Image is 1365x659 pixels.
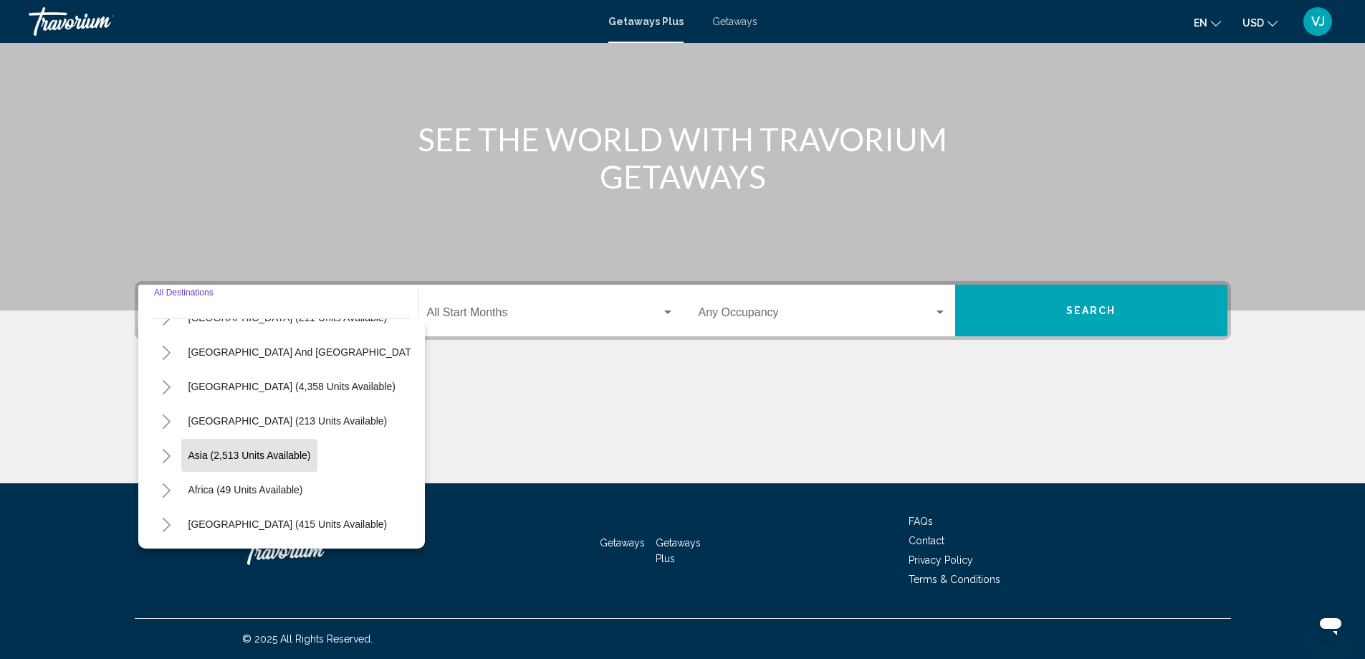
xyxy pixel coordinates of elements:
span: Africa (49 units available) [188,484,303,496]
a: Getaways [712,16,757,27]
a: Privacy Policy [909,554,973,566]
button: Toggle South America (4,358 units available) [153,372,181,401]
span: Asia (2,513 units available) [188,450,311,461]
a: Terms & Conditions [909,574,1000,585]
a: Travorium [29,7,594,36]
span: [GEOGRAPHIC_DATA] and [GEOGRAPHIC_DATA] (143 units available) [188,346,514,358]
div: Search widget [138,285,1227,336]
button: Asia (2,513 units available) [181,439,318,472]
button: [GEOGRAPHIC_DATA] (213 units available) [181,404,395,437]
button: Change language [1194,12,1221,33]
a: Contact [909,535,944,546]
button: [GEOGRAPHIC_DATA] (415 units available) [181,508,395,541]
a: Getaways Plus [608,16,684,27]
a: Travorium [242,529,385,572]
span: [GEOGRAPHIC_DATA] (213 units available) [188,415,388,427]
a: FAQs [909,516,933,527]
span: [GEOGRAPHIC_DATA] (415 units available) [188,518,388,530]
button: Search [955,285,1227,336]
button: Toggle Asia (2,513 units available) [153,441,181,470]
button: User Menu [1299,6,1336,37]
a: Getaways [600,537,645,549]
h1: SEE THE WORLD WITH TRAVORIUM GETAWAYS [414,120,952,195]
span: Search [1066,305,1116,317]
button: Toggle Central America (213 units available) [153,407,181,435]
span: © 2025 All Rights Reserved. [242,633,373,645]
iframe: Button to launch messaging window [1308,602,1354,648]
span: USD [1242,17,1264,29]
span: [GEOGRAPHIC_DATA] (4,358 units available) [188,381,396,392]
button: Toggle Middle East (415 units available) [153,510,181,539]
button: Africa (49 units available) [181,473,310,506]
button: [GEOGRAPHIC_DATA] (4,358 units available) [181,370,403,403]
a: Getaways Plus [656,537,701,564]
span: en [1194,17,1207,29]
span: VJ [1311,14,1325,29]
button: [GEOGRAPHIC_DATA] and [GEOGRAPHIC_DATA] (143 units available) [181,336,522,369]
button: Toggle South Pacific and Oceania (143 units available) [153,338,181,366]
button: Change currency [1242,12,1278,33]
button: Toggle Africa (49 units available) [153,475,181,504]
